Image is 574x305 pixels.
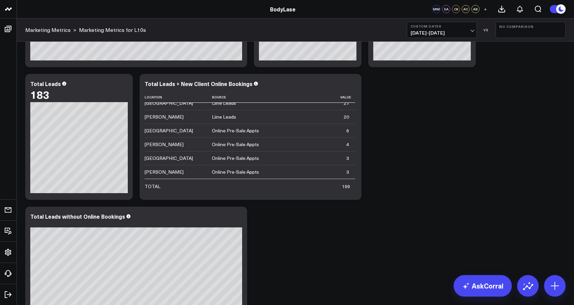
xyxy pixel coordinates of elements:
div: Online Pre-Sale Appts [212,127,259,134]
div: CK [452,5,460,13]
div: 6 [346,127,349,134]
button: No Comparison [496,22,566,38]
a: Marketing Metrics [25,26,71,34]
div: Total Leads [30,80,61,87]
a: AskCorral [454,275,512,297]
div: [GEOGRAPHIC_DATA] [145,127,193,134]
div: > [25,26,76,34]
div: Total Leads without Online Bookings [30,213,125,220]
div: 3 [346,169,349,175]
div: Online Pre-Sale Appts [212,141,259,148]
div: [GEOGRAPHIC_DATA] [145,155,193,162]
th: Source [212,92,324,103]
div: MM [432,5,441,13]
span: [DATE] - [DATE] [411,30,473,36]
b: No Comparison [499,25,562,29]
div: AC [462,5,470,13]
div: Online Pre-Sale Appts [212,169,259,175]
div: Liine Leads [212,114,236,120]
div: EA [442,5,450,13]
div: Total Leads + New Client Online Bookings [145,80,253,87]
th: Location [145,92,212,103]
button: Custom Dates[DATE]-[DATE] [407,22,477,38]
div: 27 [344,100,349,106]
th: Value [324,92,355,103]
b: Custom Dates [411,24,473,28]
div: 183 [30,88,49,100]
div: 3 [346,155,349,162]
div: VS [480,28,492,32]
div: [GEOGRAPHIC_DATA] [145,100,193,106]
div: 199 [342,183,350,190]
div: TOTAL [145,183,160,190]
span: + [484,7,487,11]
a: BodyLase [270,5,296,13]
div: Liine Leads [212,100,236,106]
div: [PERSON_NAME] [145,169,184,175]
div: [PERSON_NAME] [145,141,184,148]
div: [PERSON_NAME] [145,114,184,120]
div: 4 [346,141,349,148]
div: Online Pre-Sale Appts [212,155,259,162]
button: + [481,5,489,13]
div: 20 [344,114,349,120]
div: AB [471,5,480,13]
a: Marketing Metrics for L10s [79,26,146,34]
